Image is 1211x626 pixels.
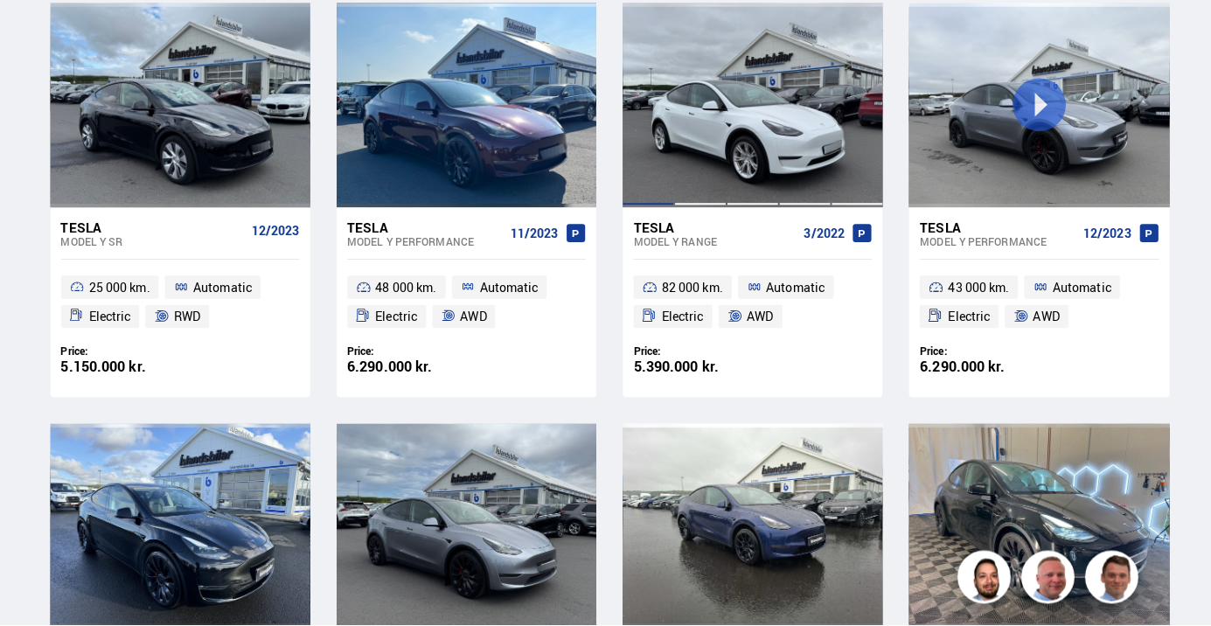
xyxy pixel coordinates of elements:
[91,311,132,332] span: Electric
[741,311,767,332] span: AWD
[374,282,435,303] span: 48 000 km.
[64,349,182,362] div: Price:
[507,233,554,247] span: 11/2023
[64,364,182,379] div: 5.150.000 kr.
[939,282,999,303] span: 43 000 km.
[53,214,310,401] a: Tesla Model Y SR 12/2023 25 000 km. Automatic Electric RWD Price: 5.150.000 kr.
[911,364,1029,379] div: 6.290.000 kr.
[457,311,484,332] span: AWD
[911,349,1029,362] div: Price:
[346,226,500,241] div: Tesla
[175,311,201,332] span: RWD
[374,311,415,332] span: Electric
[1073,233,1120,247] span: 12/2023
[346,241,500,254] div: Model Y PERFORMANCE
[629,364,747,379] div: 5.390.000 kr.
[64,226,245,241] div: Tesla
[797,233,837,247] span: 3/2022
[939,311,980,332] span: Electric
[629,226,790,241] div: Tesla
[657,311,698,332] span: Electric
[629,241,790,254] div: Model Y RANGE
[911,241,1065,254] div: Model Y PERFORMANCE
[951,555,1004,608] img: nhp88E3Fdnt1Opn2.png
[911,226,1065,241] div: Tesla
[629,349,747,362] div: Price:
[1014,555,1067,608] img: siFngHWaQ9KaOqBr.png
[901,214,1157,401] a: Tesla Model Y PERFORMANCE 12/2023 43 000 km. Automatic Electric AWD Price: 6.290.000 kr.
[1042,282,1100,303] span: Automatic
[618,214,874,401] a: Tesla Model Y RANGE 3/2022 82 000 km. Automatic Electric AWD Price: 5.390.000 kr.
[1077,555,1130,608] img: FbJEzSuNWCJXmdc-.webp
[1023,311,1049,332] span: AWD
[91,282,151,303] span: 25 000 km.
[14,7,66,59] button: Open LiveChat chat widget
[336,214,592,401] a: Tesla Model Y PERFORMANCE 11/2023 48 000 km. Automatic Electric AWD Price: 6.290.000 kr.
[657,282,717,303] span: 82 000 km.
[252,230,299,244] span: 12/2023
[346,364,464,379] div: 6.290.000 kr.
[760,282,818,303] span: Automatic
[477,282,534,303] span: Automatic
[346,349,464,362] div: Price:
[194,282,252,303] span: Automatic
[64,241,245,254] div: Model Y SR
